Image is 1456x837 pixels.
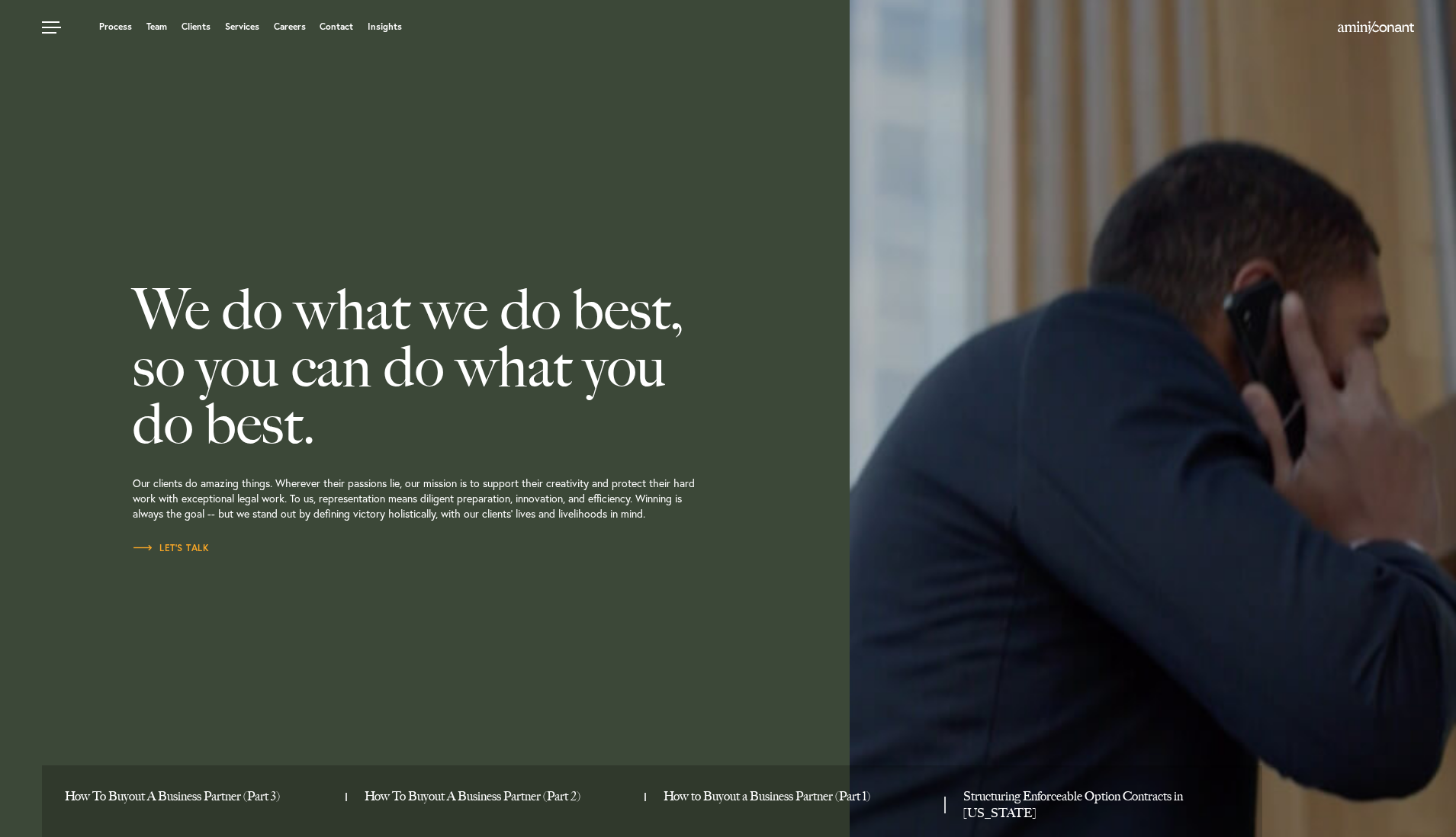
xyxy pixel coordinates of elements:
[963,788,1233,822] a: Structuring Enforceable Option Contracts in Texas
[133,281,838,453] h2: We do what we do best, so you can do what you do best.
[320,22,353,31] a: Contact
[133,544,209,553] span: Let’s Talk
[133,540,209,556] a: Let’s Talk
[368,22,402,31] a: Insights
[1338,21,1414,34] img: Amini & Conant
[65,788,334,805] a: How To Buyout A Business Partner (Part 3)
[664,788,933,805] a: How to Buyout a Business Partner (Part 1)
[133,453,838,540] p: Our clients do amazing things. Wherever their passions lie, our mission is to support their creat...
[274,22,306,31] a: Careers
[365,788,634,805] a: How To Buyout A Business Partner (Part 2)
[225,22,259,31] a: Services
[99,22,132,31] a: Process
[182,22,211,31] a: Clients
[146,22,167,31] a: Team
